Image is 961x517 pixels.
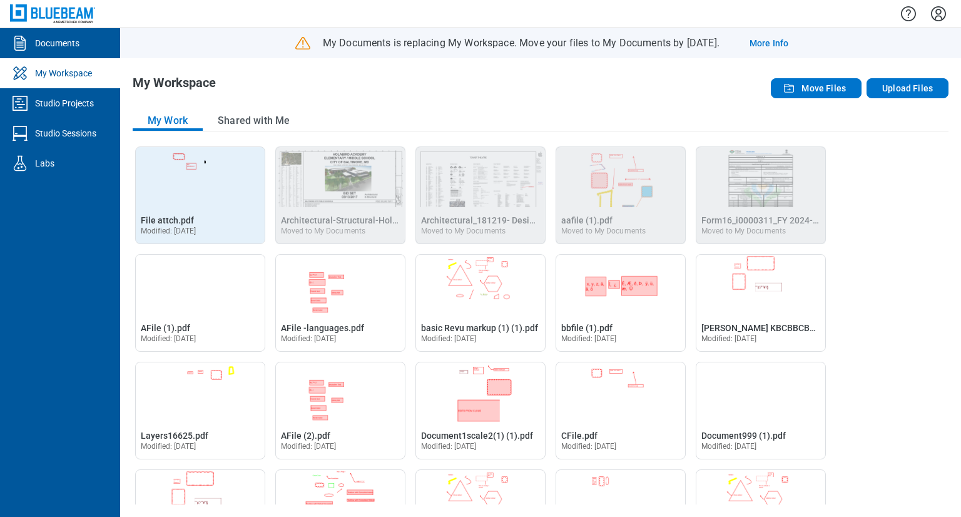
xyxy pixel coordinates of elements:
span: Modified: [DATE] [701,334,757,343]
span: Architectural_181219- Design Review Repaired (1).pdf [421,215,637,225]
button: Upload Files [867,78,948,98]
span: AFile -languages.pdf [281,323,364,333]
span: Document999 (1).pdf [701,431,786,441]
img: File attch.pdf [136,147,265,207]
div: Moved to My Documents [561,227,646,235]
div: Open File attch.pdf in Editor [135,146,265,244]
button: My Work [133,111,203,131]
img: Form16_i0000311_FY 2024-25.pdf [696,147,825,207]
a: Moved to My Documents [281,215,501,235]
div: Open Document999 (1).pdf in Editor [696,362,826,459]
a: Moved to My Documents [701,215,838,235]
span: bbfile (1).pdf [561,323,613,333]
div: Open basic Revu markup (1) (1).pdf in Editor [415,254,546,352]
div: Open AFile (1).pdf in Editor [135,254,265,352]
div: Documents [35,37,79,49]
span: Modified: [DATE] [281,442,337,451]
a: Moved to My Documents [561,215,646,235]
img: AFile (1).pdf [136,255,265,315]
span: Layers16625.pdf [141,431,208,441]
img: Document999 (1).pdf [696,362,825,422]
div: Form16_i0000311_FY 2024-25.pdf [696,146,826,244]
div: Labs [35,157,54,170]
img: CFile.pdf [556,362,685,422]
span: Modified: [DATE] [561,334,617,343]
img: Architectural_181219- Design Review Repaired (1).pdf [416,147,545,207]
span: Form16_i0000311_FY 2024-25.pdf [701,215,838,225]
svg: Studio Projects [10,93,30,113]
span: Modified: [DATE] [141,227,196,235]
div: Moved to My Documents [421,227,526,235]
img: AFile (2).pdf [276,362,405,422]
div: Open Layers16625.pdf in Editor [135,362,265,459]
img: basic Revu markup (1) (1).pdf [416,255,545,315]
img: Architectural-Structural-Holabird-Bid-Set-Drawings.pdf [276,147,405,207]
span: Architectural-Structural-Holabird-Bid-Set-Drawings.pdf [281,215,501,225]
button: Shared with Me [203,111,305,131]
span: Modified: [DATE] [701,442,757,451]
img: bbfile (1).pdf [556,255,685,315]
span: CFile.pdf [561,431,597,441]
svg: My Workspace [10,63,30,83]
button: Move Files [771,78,862,98]
span: AFile (2).pdf [281,431,330,441]
div: Open B L A N KBCBBCBDHDJDNDBDBDBdjddbdbdASDDDFE.pdf in Editor [696,254,826,352]
span: Modified: [DATE] [281,334,337,343]
div: Architectural-Structural-Holabird-Bid-Set-Drawings.pdf [275,146,405,244]
span: Document1scale2(1) (1).pdf [421,431,533,441]
img: Bluebeam, Inc. [10,4,95,23]
svg: Studio Sessions [10,123,30,143]
span: Modified: [DATE] [421,442,477,451]
span: Modified: [DATE] [141,442,196,451]
div: Open AFile -languages.pdf in Editor [275,254,405,352]
p: My Documents is replacing My Workspace. Move your files to My Documents by [DATE]. [323,36,719,50]
span: Modified: [DATE] [561,442,617,451]
span: aafile (1).pdf [561,215,613,225]
img: AFile -languages.pdf [276,255,405,315]
div: Moved to My Documents [701,227,806,235]
span: File attch.pdf [141,215,194,225]
img: aafile (1).pdf [556,147,685,207]
img: Document1scale2(1) (1).pdf [416,362,545,422]
img: Layers16625.pdf [136,362,265,422]
div: Open Document1scale2(1) (1).pdf in Editor [415,362,546,459]
span: AFile (1).pdf [141,323,190,333]
div: Studio Sessions [35,127,96,140]
svg: Labs [10,153,30,173]
span: basic Revu markup (1) (1).pdf [421,323,538,333]
div: Moved to My Documents [281,227,386,235]
div: Open bbfile (1).pdf in Editor [556,254,686,352]
div: Open CFile.pdf in Editor [556,362,686,459]
a: Moved to My Documents [421,215,637,235]
span: Move Files [801,82,846,95]
span: Modified: [DATE] [141,334,196,343]
a: More Info [750,37,788,49]
button: Settings [928,3,948,24]
svg: Documents [10,33,30,53]
h1: My Workspace [133,76,216,96]
span: Modified: [DATE] [421,334,477,343]
img: B L A N KBCBBCBDHDJDNDBDBDBdjddbdbdASDDDFE.pdf [696,255,825,315]
div: Open AFile (2).pdf in Editor [275,362,405,459]
div: My Workspace [35,67,92,79]
div: Studio Projects [35,97,94,110]
div: Architectural_181219- Design Review Repaired (1).pdf [415,146,546,244]
div: aafile (1).pdf [556,146,686,244]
